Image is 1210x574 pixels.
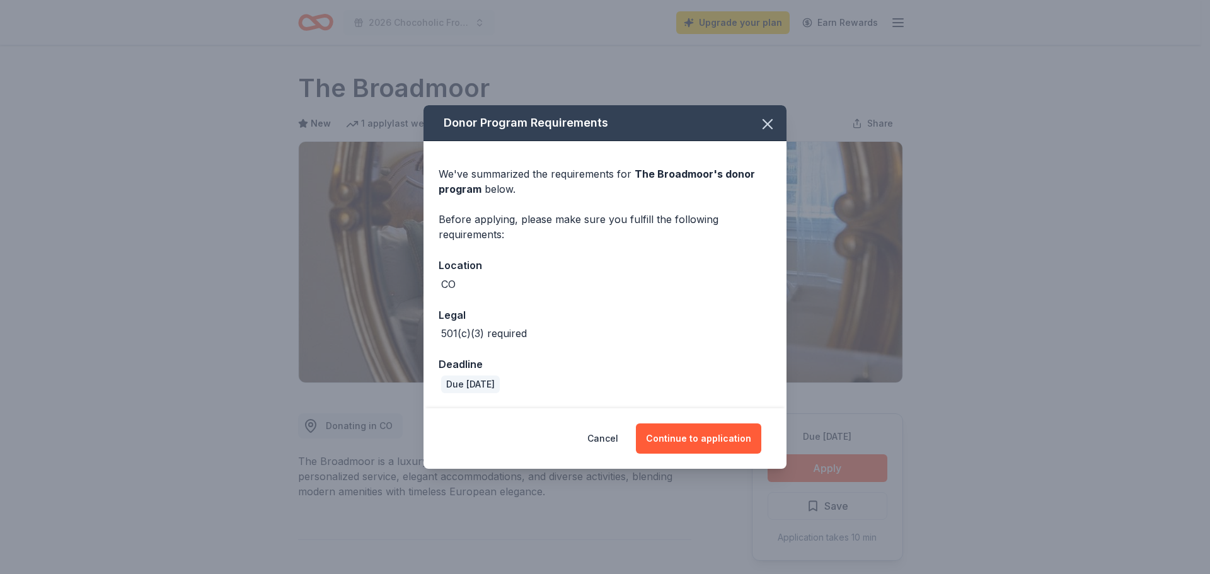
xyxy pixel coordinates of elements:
button: Continue to application [636,423,761,454]
button: Cancel [587,423,618,454]
div: We've summarized the requirements for below. [439,166,771,197]
div: Due [DATE] [441,376,500,393]
div: CO [441,277,456,292]
div: 501(c)(3) required [441,326,527,341]
div: Location [439,257,771,273]
div: Before applying, please make sure you fulfill the following requirements: [439,212,771,242]
div: Donor Program Requirements [423,105,786,141]
div: Legal [439,307,771,323]
div: Deadline [439,356,771,372]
